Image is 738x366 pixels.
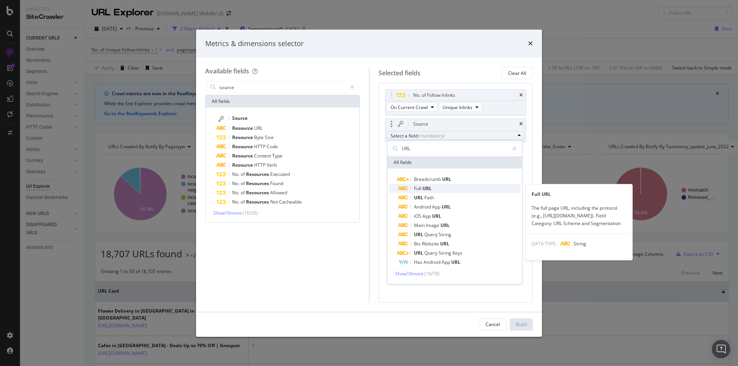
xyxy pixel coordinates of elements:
div: Available fields [205,67,249,75]
span: Cacheable [279,199,302,205]
div: modal [196,30,542,337]
span: iOS [414,213,422,219]
span: Code [267,143,278,150]
input: Search by field name [219,81,347,93]
span: Resources [246,189,270,196]
span: No. [232,199,241,205]
span: Content [254,152,272,159]
span: URL [414,250,424,256]
div: No. of Follow InlinkstimesOn Current CrawlUnique Inlinks [385,89,527,115]
span: String [439,231,451,238]
div: (mandatory) [418,132,444,139]
span: ( 10 / 78 ) [424,270,440,277]
span: Main [414,222,426,229]
span: Query [424,231,439,238]
span: Image [426,222,440,229]
div: Selected fields [379,69,421,78]
span: Resources [246,199,270,205]
span: Show 10 more [213,210,242,216]
span: Show 10 more [395,270,424,277]
span: Resource [232,125,254,131]
span: URL [414,231,424,238]
button: Build [510,318,533,331]
span: Path [424,194,434,201]
span: Allowed [270,189,287,196]
span: Resource [232,143,254,150]
span: Source [232,115,248,121]
span: HTTP [254,143,267,150]
div: Open Intercom Messenger [712,340,730,358]
button: Unique Inlinks [439,103,482,112]
span: Resource [232,162,254,168]
span: URL [254,125,263,131]
span: URL [440,240,449,247]
div: Source [413,120,428,128]
div: Metrics & dimensions selector [205,39,304,49]
div: No. of Follow Inlinks [413,91,455,99]
div: All fields [206,95,359,108]
div: Build [516,321,527,328]
span: Resource [232,134,254,141]
span: of [241,171,246,177]
span: URL [422,185,432,192]
span: Full [414,185,422,192]
span: Query [424,250,439,256]
span: Type [272,152,283,159]
span: Byte [254,134,265,141]
button: Cancel [479,318,507,331]
span: Unique Inlinks [442,104,472,111]
span: Has [414,259,424,265]
span: Keys [452,250,462,256]
span: URL [440,222,450,229]
div: All fields [387,156,522,169]
span: ( 10 / 35 ) [243,210,258,216]
span: App [422,213,432,219]
span: of [241,180,246,187]
span: No. [232,180,241,187]
span: Android [414,204,432,210]
div: times [519,93,523,98]
span: No. [232,171,241,177]
span: HTTP [254,162,267,168]
span: On Current Crawl [391,104,428,111]
div: Select a field [391,132,515,139]
span: DATA TYPE: [532,240,557,247]
input: Search by field name [401,143,509,154]
div: Cancel [485,321,500,328]
span: Breadcrumb [414,176,442,182]
span: Website [422,240,440,247]
span: Resources [246,180,270,187]
div: The full page URL, including the protocol (e.g., [URL][DOMAIN_NAME]). Field Category: URL Scheme ... [525,204,632,227]
span: Resource [232,152,254,159]
span: Not [270,199,279,205]
div: Clear All [508,70,526,76]
span: of [241,189,246,196]
div: times [519,122,523,126]
div: Full URL [525,190,632,198]
span: Found [270,180,283,187]
div: times [528,39,533,49]
span: String [439,250,452,256]
span: URL [442,176,451,182]
span: URL [432,213,441,219]
span: Resources [246,171,270,177]
span: Executed [270,171,290,177]
div: SourcetimesSelect a field(mandatory)All fieldsShow10more(10/78) [385,118,527,142]
span: URL [414,194,424,201]
button: On Current Crawl [387,103,437,112]
span: URL [442,204,451,210]
span: App [432,204,442,210]
span: Android [424,259,442,265]
span: Verb [267,162,277,168]
span: Biz [414,240,422,247]
span: Size [265,134,274,141]
button: Select a field(mandatory) [387,131,525,140]
span: App [442,259,451,265]
span: No. [232,189,241,196]
button: Clear All [502,67,533,79]
span: of [241,199,246,205]
span: URL [451,259,460,265]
